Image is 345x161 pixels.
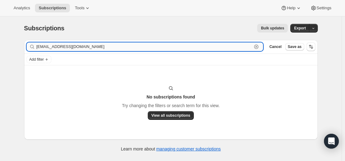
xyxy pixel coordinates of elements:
p: Learn more about [121,146,221,152]
div: Open Intercom Messenger [324,134,339,149]
span: Subscriptions [39,6,66,11]
span: Analytics [14,6,30,11]
span: Export [294,26,306,31]
button: Clear [253,44,259,50]
a: managing customer subscriptions [156,146,221,151]
span: Save as [288,44,302,49]
span: Tools [75,6,84,11]
input: Filter subscribers [36,42,252,51]
button: Export [290,24,309,33]
span: Subscriptions [24,25,65,32]
button: Help [277,4,305,12]
span: View all subscriptions [151,113,190,118]
button: Analytics [10,4,34,12]
button: Cancel [267,43,284,50]
button: Sort the results [307,42,315,51]
span: Cancel [269,44,281,49]
button: View all subscriptions [148,111,194,120]
button: Add filter [27,56,51,63]
span: Help [287,6,295,11]
span: Bulk updates [261,26,284,31]
h3: No subscriptions found [147,94,195,100]
span: Add filter [29,57,44,62]
button: Bulk updates [257,24,288,33]
button: Subscriptions [35,4,70,12]
button: Tools [71,4,94,12]
button: Settings [307,4,335,12]
span: Settings [317,6,331,11]
button: Save as [285,43,304,50]
p: Try changing the filters or search term for this view. [122,102,219,109]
